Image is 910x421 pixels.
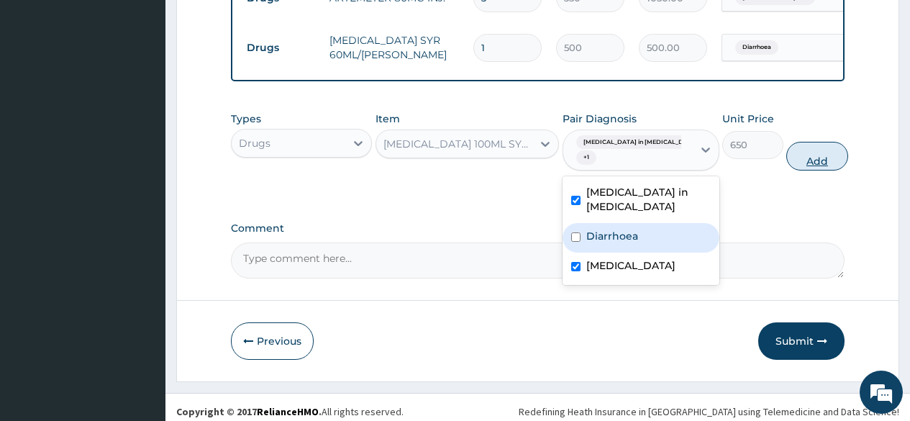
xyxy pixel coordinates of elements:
[586,229,638,243] label: Diarrhoea
[786,142,847,171] button: Add
[322,26,466,69] td: [MEDICAL_DATA] SYR 60ML/[PERSON_NAME]
[240,35,322,61] td: Drugs
[7,273,274,324] textarea: Type your message and hit 'Enter'
[519,404,899,419] div: Redefining Heath Insurance in [GEOGRAPHIC_DATA] using Telemedicine and Data Science!
[735,40,778,55] span: Diarrhoea
[83,122,199,267] span: We're online!
[257,405,319,418] a: RelianceHMO
[231,113,261,125] label: Types
[176,405,322,418] strong: Copyright © 2017 .
[722,112,774,126] label: Unit Price
[758,322,845,360] button: Submit
[586,258,675,273] label: [MEDICAL_DATA]
[563,112,637,126] label: Pair Diagnosis
[586,185,711,214] label: [MEDICAL_DATA] in [MEDICAL_DATA]
[576,150,596,165] span: + 1
[231,322,314,360] button: Previous
[231,222,845,235] label: Comment
[376,112,400,126] label: Item
[236,7,270,42] div: Minimize live chat window
[239,136,270,150] div: Drugs
[576,135,705,150] span: [MEDICAL_DATA] in [MEDICAL_DATA]
[27,72,58,108] img: d_794563401_company_1708531726252_794563401
[75,81,242,99] div: Chat with us now
[383,137,534,151] div: [MEDICAL_DATA] 100ML SYRUP/BOTTLE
